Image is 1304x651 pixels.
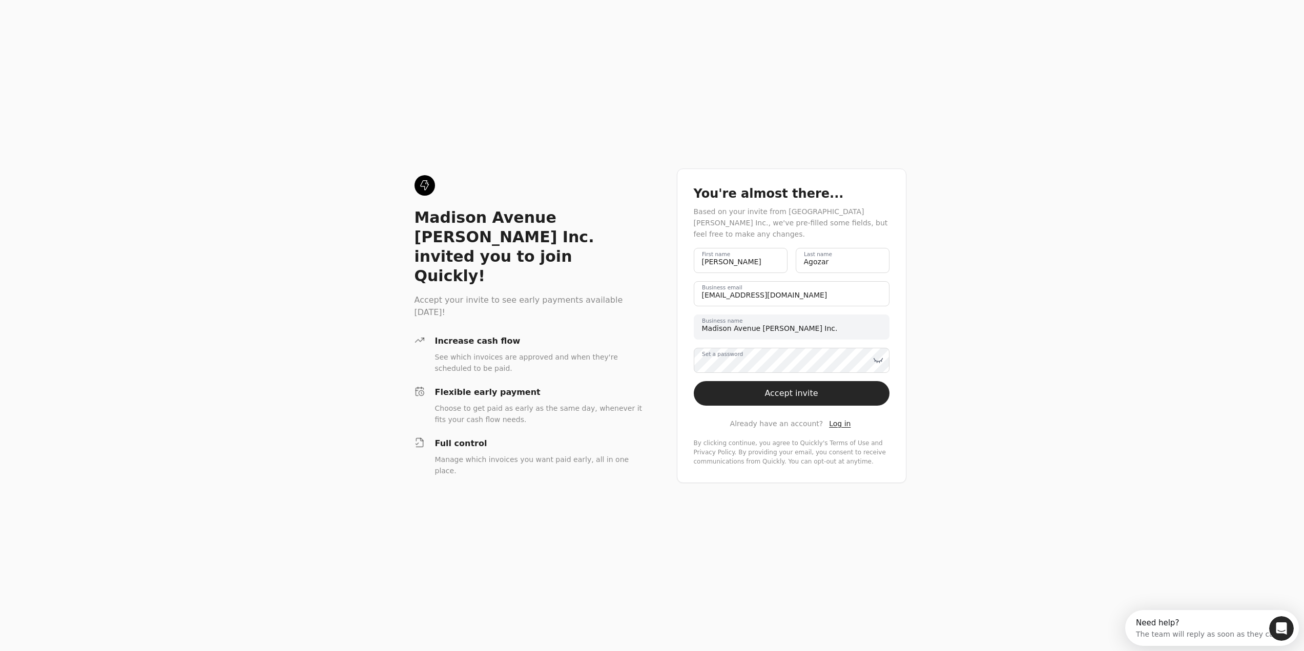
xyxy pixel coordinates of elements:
[1269,616,1294,641] iframe: Intercom live chat
[702,317,742,325] label: Business name
[702,350,743,358] label: Set a password
[415,208,644,286] div: Madison Avenue [PERSON_NAME] Inc. invited you to join Quickly!
[827,418,853,430] button: Log in
[11,9,153,17] div: Need help?
[694,449,735,456] a: privacy-policy
[1125,610,1299,646] iframe: Intercom live chat discovery launcher
[435,403,644,425] div: Choose to get paid as early as the same day, whenever it fits your cash flow needs.
[830,439,869,447] a: terms-of-service
[435,335,644,347] div: Increase cash flow
[702,283,742,291] label: Business email
[435,386,644,398] div: Flexible early payment
[694,206,889,240] div: Based on your invite from [GEOGRAPHIC_DATA] [PERSON_NAME] Inc., we've pre-filled some fields, but...
[694,185,889,202] div: You're almost there...
[804,250,832,258] label: Last name
[694,381,889,406] button: Accept invite
[415,294,644,319] div: Accept your invite to see early payments available [DATE]!
[4,4,183,32] div: Open Intercom Messenger
[730,418,823,429] span: Already have an account?
[435,437,644,450] div: Full control
[435,351,644,374] div: See which invoices are approved and when they're scheduled to be paid.
[829,419,851,428] span: Log in
[829,418,851,429] a: Log in
[702,250,730,258] label: First name
[694,438,889,466] div: By clicking continue, you agree to Quickly's and . By providing your email, you consent to receiv...
[435,454,644,476] div: Manage which invoices you want paid early, all in one place.
[11,17,153,28] div: The team will reply as soon as they can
